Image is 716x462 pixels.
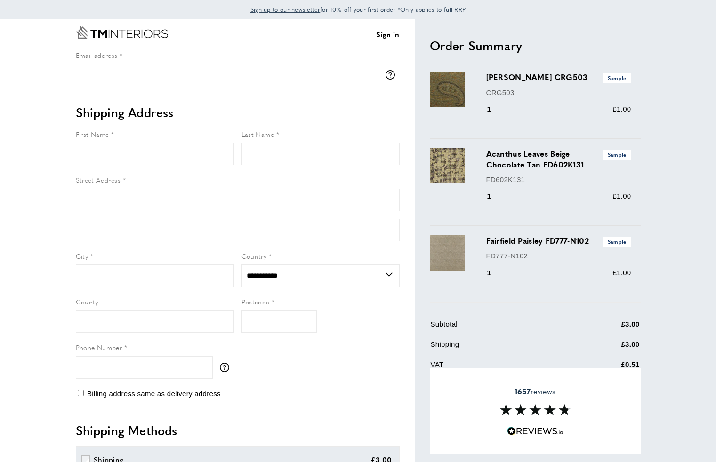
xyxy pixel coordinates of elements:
[386,70,400,80] button: More information
[76,50,118,60] span: Email address
[603,237,631,247] span: Sample
[486,250,631,262] p: FD777-N102
[76,26,168,39] a: Go to Home page
[87,390,221,398] span: Billing address same as delivery address
[76,104,400,121] h2: Shipping Address
[376,29,399,40] a: Sign in
[612,269,631,277] span: £1.00
[486,174,631,185] p: FD602K131
[76,129,109,139] span: First Name
[575,339,640,357] td: £3.00
[76,175,121,184] span: Street Address
[78,390,84,396] input: Billing address same as delivery address
[603,150,631,159] span: Sample
[515,387,555,396] span: reviews
[241,297,270,306] span: Postcode
[76,251,88,261] span: City
[431,339,574,357] td: Shipping
[486,235,631,247] h3: Fairfield Paisley FD777-N102
[241,129,274,139] span: Last Name
[515,386,531,397] strong: 1657
[486,87,631,98] p: CRG503
[486,104,505,115] div: 1
[430,72,465,107] img: Craigie Paisley CRG503
[250,5,466,14] span: for 10% off your first order *Only applies to full RRP
[575,359,640,377] td: £0.51
[486,148,631,170] h3: Acanthus Leaves Beige Chocolate Tan FD602K131
[431,319,574,337] td: Subtotal
[500,404,571,415] img: Reviews section
[612,192,631,200] span: £1.00
[612,105,631,113] span: £1.00
[250,5,321,14] a: Sign up to our newsletter
[76,343,122,352] span: Phone Number
[76,297,98,306] span: County
[486,267,505,279] div: 1
[507,427,563,436] img: Reviews.io 5 stars
[430,148,465,183] img: Acanthus Leaves Beige Chocolate Tan FD602K131
[486,72,631,83] h3: [PERSON_NAME] CRG503
[220,363,234,372] button: More information
[241,251,267,261] span: Country
[76,422,400,439] h2: Shipping Methods
[603,73,631,83] span: Sample
[430,235,465,271] img: Fairfield Paisley FD777-N102
[486,191,505,202] div: 1
[575,319,640,337] td: £3.00
[430,37,641,54] h2: Order Summary
[431,359,574,377] td: VAT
